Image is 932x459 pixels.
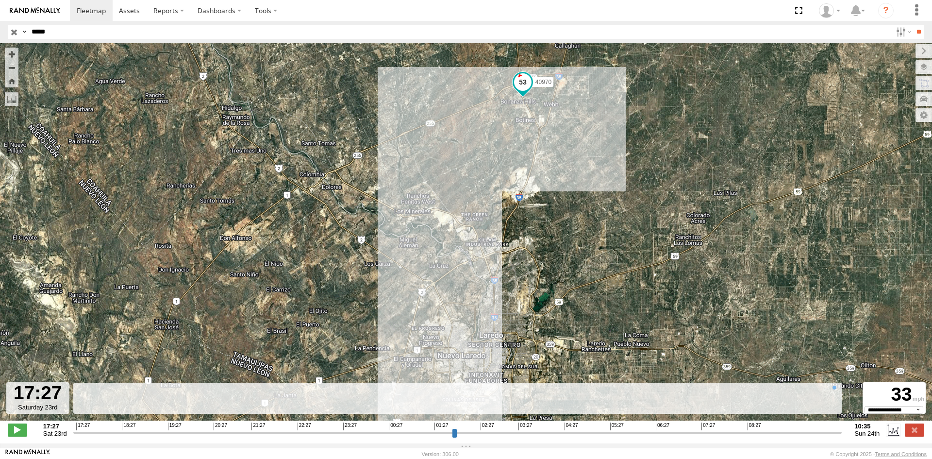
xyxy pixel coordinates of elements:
label: Close [905,424,924,436]
label: Search Query [20,25,28,39]
span: 20:27 [214,423,227,430]
label: Measure [5,92,18,106]
span: 04:27 [565,423,578,430]
a: Visit our Website [5,449,50,459]
div: © Copyright 2025 - [830,451,927,457]
span: 18:27 [122,423,135,430]
span: 22:27 [298,423,311,430]
span: 07:27 [701,423,715,430]
div: 33 [864,384,924,406]
strong: 10:35 [854,423,880,430]
span: 40970 [535,79,551,85]
span: 03:27 [518,423,532,430]
div: Version: 306.00 [422,451,459,457]
span: 23:27 [343,423,357,430]
button: Zoom out [5,61,18,74]
span: 02:27 [481,423,494,430]
span: 19:27 [168,423,182,430]
span: 21:27 [251,423,265,430]
button: Zoom Home [5,74,18,87]
label: Map Settings [915,108,932,122]
span: Sun 24th Aug 2025 [854,430,880,437]
button: Zoom in [5,48,18,61]
span: 00:27 [389,423,402,430]
span: 17:27 [76,423,90,430]
label: Play/Stop [8,424,27,436]
i: ? [878,3,894,18]
div: Ryan Roxas [815,3,844,18]
span: 08:27 [748,423,761,430]
span: Sat 23rd Aug 2025 [43,430,67,437]
a: Terms and Conditions [875,451,927,457]
strong: 17:27 [43,423,67,430]
label: Search Filter Options [892,25,913,39]
span: 01:27 [434,423,448,430]
span: 05:27 [610,423,624,430]
span: 06:27 [656,423,669,430]
img: rand-logo.svg [10,7,60,14]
